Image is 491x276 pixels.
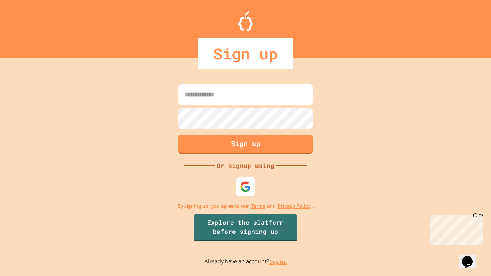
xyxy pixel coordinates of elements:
[204,257,287,266] p: Already have an account?
[427,212,483,245] iframe: chat widget
[178,135,313,154] button: Sign up
[198,38,293,69] div: Sign up
[240,181,251,192] img: google-icon.svg
[278,202,311,210] a: Privacy Policy
[238,11,253,31] img: Logo.svg
[215,161,276,170] div: Or signup using
[459,245,483,268] iframe: chat widget
[269,258,287,266] a: Log in.
[3,3,53,49] div: Chat with us now!Close
[194,214,297,242] a: Explore the platform before signing up
[177,202,314,210] p: By signing up, you agree to our and .
[251,202,265,210] a: Terms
